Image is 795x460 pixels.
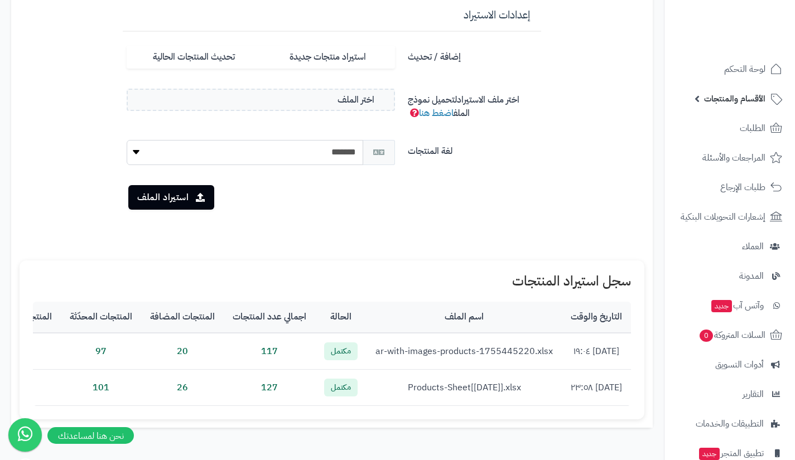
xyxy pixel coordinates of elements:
[671,351,788,378] a: أدوات التسويق
[562,370,631,406] td: [DATE] ٢٣:٥٨
[671,233,788,260] a: العملاء
[464,7,530,22] span: إعدادات الاستيراد
[562,333,631,369] td: [DATE] ١٩:٠٤
[61,333,141,369] td: 97
[141,302,224,333] th: المنتجات المضافة
[562,302,631,333] th: التاريخ والوقت
[403,89,546,120] label: اختر ملف الاستيراد
[671,56,788,83] a: لوحة التحكم
[315,302,367,333] th: الحالة
[671,263,788,289] a: المدونة
[696,416,764,432] span: التطبيقات والخدمات
[671,292,788,319] a: وآتس آبجديد
[724,61,765,77] span: لوحة التحكم
[224,333,315,369] td: 117
[743,386,764,402] span: التقارير
[408,93,470,120] span: لتحميل نموذج الملف
[671,322,788,348] a: السلات المتروكة0
[671,115,788,142] a: الطلبات
[61,302,141,333] th: المنتجات المحدّثة
[700,330,713,342] span: 0
[338,94,374,106] span: اختر الملف
[367,333,562,369] td: ar-with-images-products-1755445220.xlsx
[367,302,562,333] th: اسم الملف
[128,185,214,210] button: استيراد الملف
[742,239,764,254] span: العملاء
[710,298,764,313] span: وآتس آب
[419,106,454,120] a: اضغط هنا
[671,144,788,171] a: المراجعات والأسئلة
[671,410,788,437] a: التطبيقات والخدمات
[715,357,764,372] span: أدوات التسويق
[711,300,732,312] span: جديد
[681,209,765,225] span: إشعارات التحويلات البنكية
[141,333,224,369] td: 20
[671,381,788,408] a: التقارير
[61,370,141,406] td: 101
[740,120,765,136] span: الطلبات
[224,302,315,333] th: اجمالي عدد المنتجات
[671,204,788,230] a: إشعارات التحويلات البنكية
[261,46,394,69] label: استيراد منتجات جديدة
[739,268,764,284] span: المدونة
[671,174,788,201] a: طلبات الإرجاع
[702,150,765,166] span: المراجعات والأسئلة
[720,180,765,195] span: طلبات الإرجاع
[33,274,631,288] h1: سجل استيراد المنتجات
[324,379,358,396] span: مكتمل
[698,327,765,343] span: السلات المتروكة
[704,91,765,106] span: الأقسام والمنتجات
[127,46,261,69] label: تحديث المنتجات الحالية
[224,370,315,406] td: 127
[367,370,562,406] td: Products-Sheet[2025-03-02].xlsx
[403,46,546,64] label: إضافة / تحديث
[141,370,224,406] td: 26
[699,448,720,460] span: جديد
[324,342,358,360] span: مكتمل
[403,140,546,158] label: لغة المنتجات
